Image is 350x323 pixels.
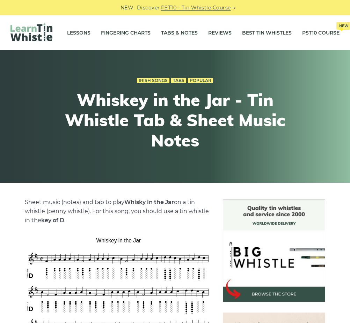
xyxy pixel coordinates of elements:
[46,90,304,150] h1: Whiskey in the Jar - Tin Whistle Tab & Sheet Music Notes
[25,198,212,225] p: Sheet music (notes) and tab to play on a tin whistle (penny whistle). For this song, you should u...
[188,78,213,83] a: Popular
[208,24,232,42] a: Reviews
[302,24,340,42] a: PST10 CourseNew
[124,199,174,205] strong: Whisky in the Jar
[242,24,292,42] a: Best Tin Whistles
[41,217,64,224] strong: key of D
[67,24,90,42] a: Lessons
[171,78,186,83] a: Tabs
[137,78,169,83] a: Irish Songs
[10,23,52,41] img: LearnTinWhistle.com
[223,200,326,302] img: BigWhistle Tin Whistle Store
[101,24,151,42] a: Fingering Charts
[161,24,198,42] a: Tabs & Notes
